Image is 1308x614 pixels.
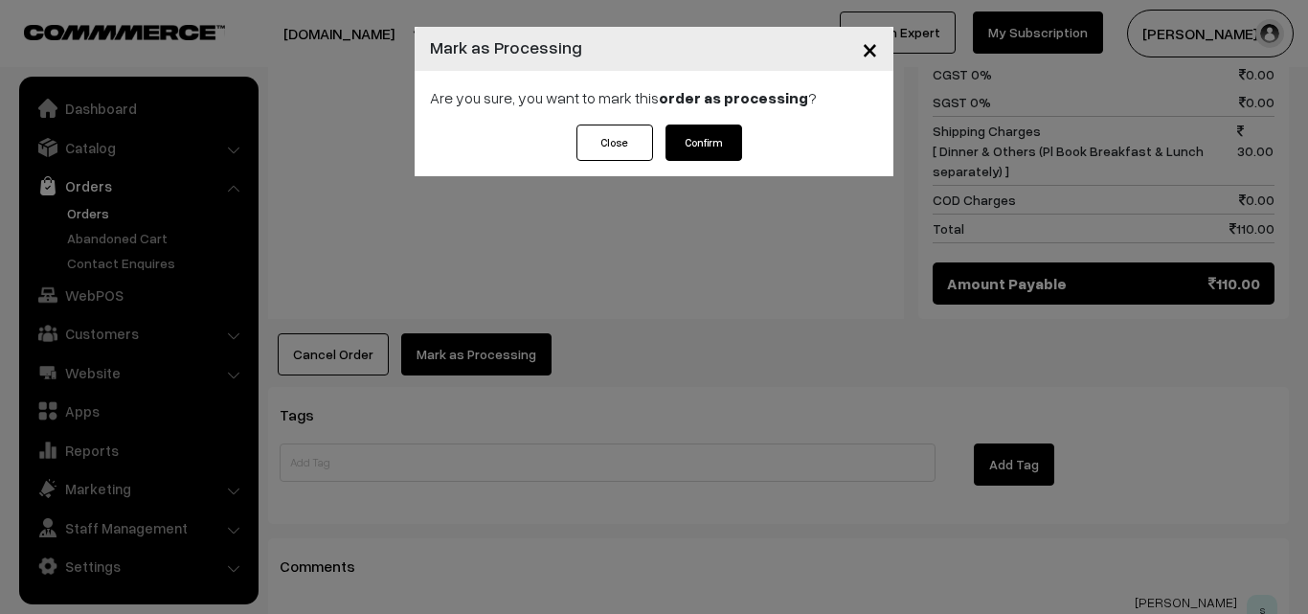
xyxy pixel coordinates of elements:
[415,71,893,125] div: Are you sure, you want to mark this ?
[430,34,582,60] h4: Mark as Processing
[665,125,742,161] button: Confirm
[846,19,893,79] button: Close
[576,125,653,161] button: Close
[659,88,808,107] strong: order as processing
[862,31,878,66] span: ×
